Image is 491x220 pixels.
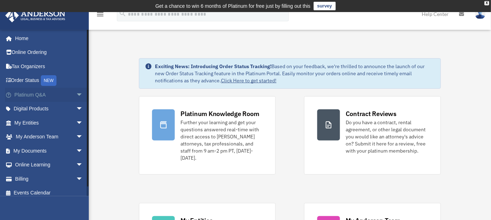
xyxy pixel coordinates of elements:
[346,109,396,118] div: Contract Reviews
[96,10,104,18] i: menu
[41,75,56,86] div: NEW
[96,12,104,18] a: menu
[76,172,90,186] span: arrow_drop_down
[5,45,94,60] a: Online Ordering
[346,119,428,154] div: Do you have a contract, rental agreement, or other legal document you would like an attorney's ad...
[5,31,90,45] a: Home
[139,96,276,175] a: Platinum Knowledge Room Further your learning and get your questions answered real-time with dire...
[5,116,94,130] a: My Entitiesarrow_drop_down
[5,172,94,186] a: Billingarrow_drop_down
[5,102,94,116] a: Digital Productsarrow_drop_down
[155,63,435,84] div: Based on your feedback, we're thrilled to announce the launch of our new Order Status Tracking fe...
[180,119,263,161] div: Further your learning and get your questions answered real-time with direct access to [PERSON_NAM...
[5,158,94,172] a: Online Learningarrow_drop_down
[3,9,68,22] img: Anderson Advisors Platinum Portal
[5,59,94,73] a: Tax Organizers
[475,9,486,19] img: User Pic
[5,88,94,102] a: Platinum Q&Aarrow_drop_down
[76,144,90,158] span: arrow_drop_down
[76,116,90,130] span: arrow_drop_down
[5,130,94,144] a: My Anderson Teamarrow_drop_down
[76,102,90,116] span: arrow_drop_down
[119,10,126,17] i: search
[314,2,336,10] a: survey
[180,109,259,118] div: Platinum Knowledge Room
[76,88,90,102] span: arrow_drop_down
[5,144,94,158] a: My Documentsarrow_drop_down
[304,96,441,175] a: Contract Reviews Do you have a contract, rental agreement, or other legal document you would like...
[221,77,276,84] a: Click Here to get started!
[485,1,489,5] div: close
[155,2,311,10] div: Get a chance to win 6 months of Platinum for free just by filling out this
[76,158,90,172] span: arrow_drop_down
[5,186,94,200] a: Events Calendar
[155,63,271,70] strong: Exciting News: Introducing Order Status Tracking!
[5,73,94,88] a: Order StatusNEW
[76,130,90,144] span: arrow_drop_down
